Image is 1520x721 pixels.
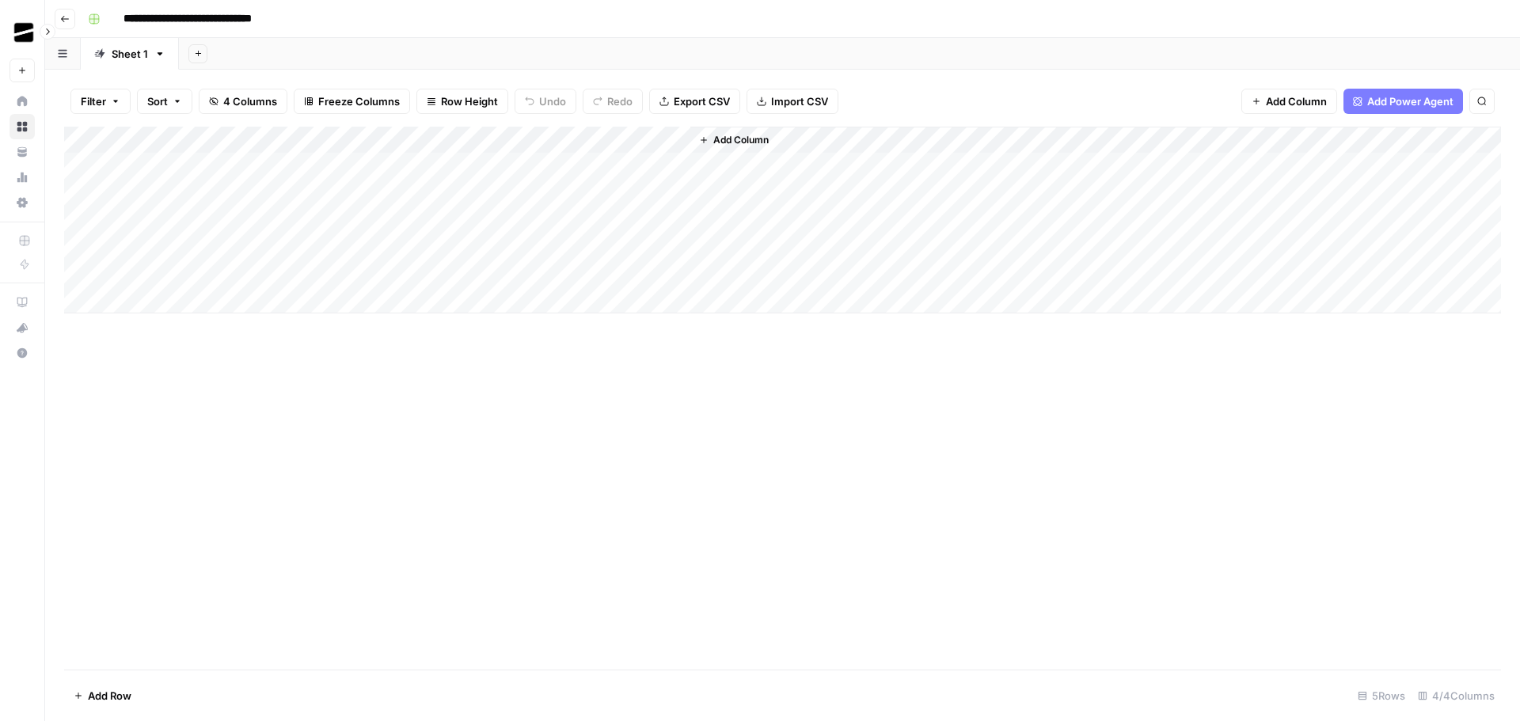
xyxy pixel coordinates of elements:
button: Workspace: OGM [9,13,35,52]
button: What's new? [9,315,35,340]
a: Sheet 1 [81,38,179,70]
span: Import CSV [771,93,828,109]
button: Freeze Columns [294,89,410,114]
a: AirOps Academy [9,290,35,315]
button: Add Column [1241,89,1337,114]
button: Add Power Agent [1343,89,1463,114]
span: Redo [607,93,633,109]
a: Your Data [9,139,35,165]
button: Add Row [64,683,141,708]
span: Undo [539,93,566,109]
button: Add Column [693,130,775,150]
span: Freeze Columns [318,93,400,109]
span: Sort [147,93,168,109]
span: Row Height [441,93,498,109]
a: Settings [9,190,35,215]
span: Add Power Agent [1367,93,1453,109]
div: What's new? [10,316,34,340]
a: Browse [9,114,35,139]
div: 4/4 Columns [1412,683,1501,708]
img: OGM Logo [9,18,38,47]
button: Redo [583,89,643,114]
button: Row Height [416,89,508,114]
button: Filter [70,89,131,114]
span: Add Column [1266,93,1327,109]
button: Sort [137,89,192,114]
a: Usage [9,165,35,190]
button: Help + Support [9,340,35,366]
span: 4 Columns [223,93,277,109]
span: Export CSV [674,93,730,109]
span: Add Column [713,133,769,147]
button: Import CSV [747,89,838,114]
button: Undo [515,89,576,114]
span: Filter [81,93,106,109]
div: Sheet 1 [112,46,148,62]
button: 4 Columns [199,89,287,114]
span: Add Row [88,688,131,704]
div: 5 Rows [1351,683,1412,708]
a: Home [9,89,35,114]
button: Export CSV [649,89,740,114]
